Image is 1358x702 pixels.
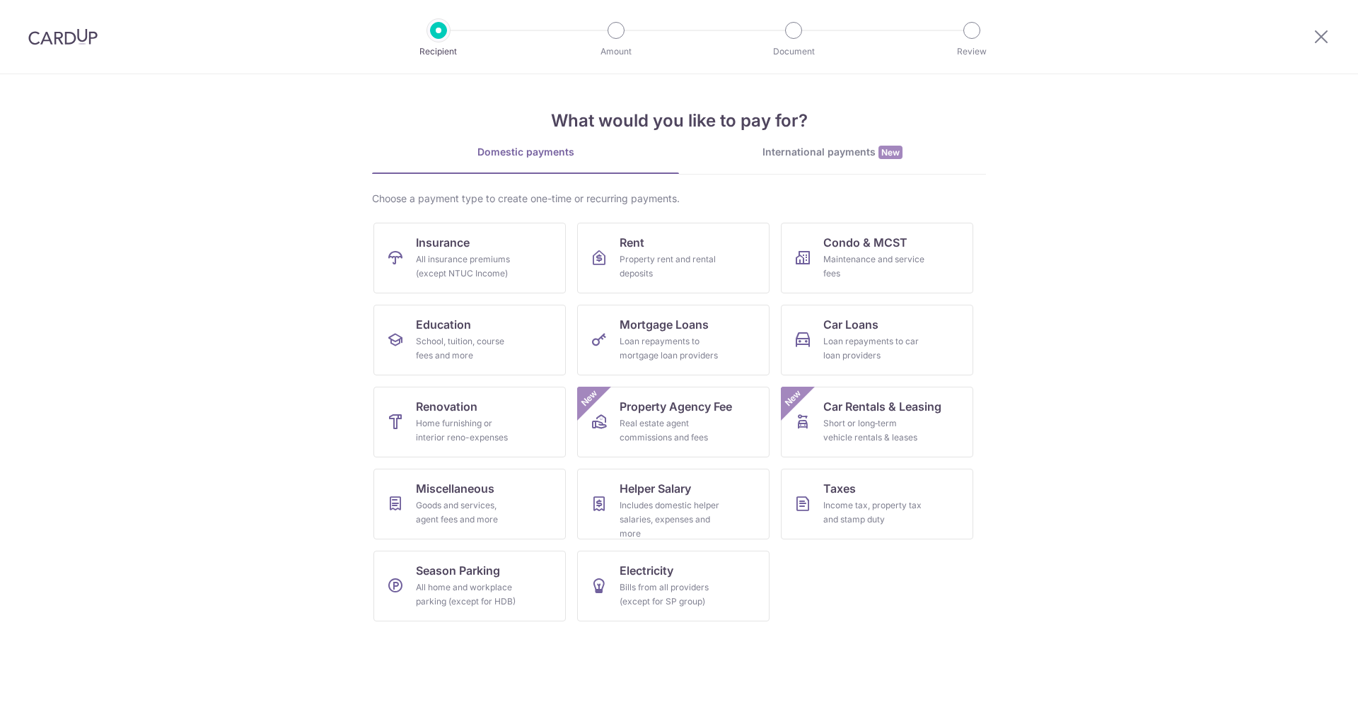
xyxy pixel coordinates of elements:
a: Helper SalaryIncludes domestic helper salaries, expenses and more [577,469,770,539]
a: InsuranceAll insurance premiums (except NTUC Income) [373,223,566,293]
div: Maintenance and service fees [823,252,925,281]
a: EducationSchool, tuition, course fees and more [373,305,566,375]
a: Property Agency FeeReal estate agent commissions and feesNew [577,387,770,457]
span: Miscellaneous [416,480,494,497]
span: New [578,387,601,410]
a: Car Rentals & LeasingShort or long‑term vehicle rentals & leasesNew [781,387,973,457]
div: School, tuition, course fees and more [416,334,518,363]
a: TaxesIncome tax, property tax and stamp duty [781,469,973,539]
a: MiscellaneousGoods and services, agent fees and more [373,469,566,539]
span: Taxes [823,480,856,497]
a: Season ParkingAll home and workplace parking (except for HDB) [373,551,566,621]
div: Bills from all providers (except for SP group) [620,580,721,609]
span: Car Rentals & Leasing [823,398,941,415]
p: Document [741,45,846,59]
div: Goods and services, agent fees and more [416,498,518,527]
a: RentProperty rent and rental deposits [577,223,770,293]
div: All insurance premiums (except NTUC Income) [416,252,518,281]
div: Choose a payment type to create one-time or recurring payments. [372,192,986,206]
a: Mortgage LoansLoan repayments to mortgage loan providers [577,305,770,375]
p: Amount [564,45,668,59]
span: New [782,387,805,410]
h4: What would you like to pay for? [372,108,986,134]
div: Real estate agent commissions and fees [620,416,721,445]
span: Electricity [620,562,673,579]
span: Condo & MCST [823,234,907,251]
div: Loan repayments to mortgage loan providers [620,334,721,363]
span: Season Parking [416,562,500,579]
div: Short or long‑term vehicle rentals & leases [823,416,925,445]
p: Recipient [386,45,491,59]
span: Helper Salary [620,480,691,497]
a: Car LoansLoan repayments to car loan providers [781,305,973,375]
p: Review [919,45,1024,59]
div: Loan repayments to car loan providers [823,334,925,363]
a: Condo & MCSTMaintenance and service fees [781,223,973,293]
a: ElectricityBills from all providers (except for SP group) [577,551,770,621]
span: Rent [620,234,644,251]
a: RenovationHome furnishing or interior reno-expenses [373,387,566,457]
img: CardUp [28,28,98,45]
span: Mortgage Loans [620,316,709,333]
span: Education [416,316,471,333]
div: Home furnishing or interior reno-expenses [416,416,518,445]
div: International payments [679,145,986,160]
div: Includes domestic helper salaries, expenses and more [620,498,721,541]
div: Domestic payments [372,145,679,159]
div: All home and workplace parking (except for HDB) [416,580,518,609]
span: Renovation [416,398,477,415]
div: Property rent and rental deposits [620,252,721,281]
span: New [878,146,903,159]
div: Income tax, property tax and stamp duty [823,498,925,527]
span: Insurance [416,234,470,251]
span: Car Loans [823,316,878,333]
span: Property Agency Fee [620,398,732,415]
